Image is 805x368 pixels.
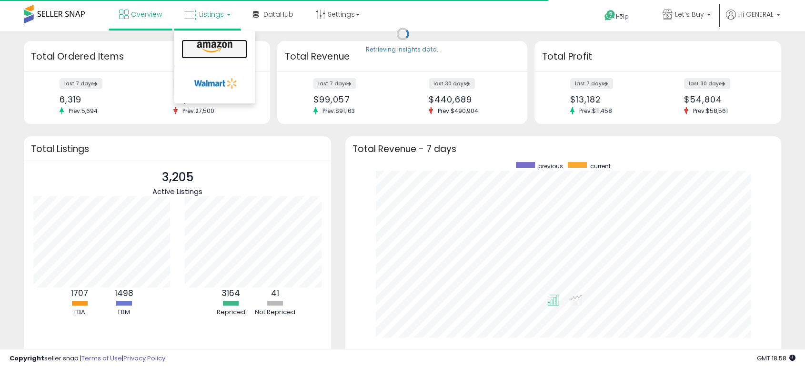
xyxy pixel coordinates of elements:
span: Prev: 27,500 [178,107,219,115]
span: DataHub [263,10,293,19]
h3: Total Revenue - 7 days [352,145,774,153]
strong: Copyright [10,354,44,363]
span: current [590,162,611,170]
h3: Total Profit [542,50,774,63]
div: FBA [58,308,101,317]
div: seller snap | | [10,354,165,363]
p: 3,205 [152,168,202,186]
label: last 7 days [60,78,102,89]
h3: Total Ordered Items [31,50,263,63]
label: last 30 days [684,78,730,89]
span: Prev: $11,458 [574,107,617,115]
b: 41 [271,287,279,299]
span: previous [538,162,563,170]
b: 1498 [115,287,133,299]
div: Not Repriced [254,308,297,317]
b: 3164 [221,287,240,299]
div: $99,057 [313,94,395,104]
label: last 7 days [570,78,613,89]
div: $54,804 [684,94,765,104]
a: Help [597,2,647,31]
i: Get Help [604,10,616,21]
span: Prev: $91,163 [318,107,360,115]
span: Listings [199,10,224,19]
div: Repriced [210,308,252,317]
span: Let’s Buy [675,10,704,19]
label: last 30 days [429,78,475,89]
div: 26,461 [173,94,254,104]
span: Hi GENERAL [738,10,774,19]
h3: Total Revenue [284,50,520,63]
h3: Total Listings [31,145,324,153]
a: Privacy Policy [123,354,165,363]
span: 2025-10-10 18:58 GMT [757,354,795,363]
span: Overview [131,10,162,19]
span: Prev: 5,694 [64,107,102,115]
span: Help [616,12,629,20]
a: Hi GENERAL [726,10,780,31]
div: $440,689 [429,94,511,104]
div: Retrieving insights data.. [366,46,440,54]
b: 1707 [71,287,88,299]
div: $13,182 [570,94,651,104]
label: last 7 days [313,78,356,89]
span: Prev: $58,561 [688,107,733,115]
label: last 30 days [173,78,220,89]
div: FBM [102,308,145,317]
a: Terms of Use [81,354,122,363]
span: Active Listings [152,186,202,196]
div: 6,319 [60,94,140,104]
span: Prev: $490,904 [433,107,483,115]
